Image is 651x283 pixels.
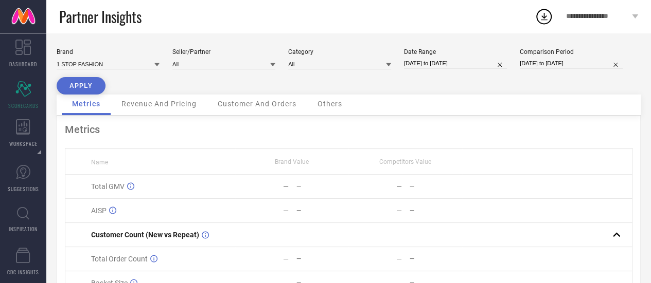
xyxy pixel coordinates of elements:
div: — [410,255,462,262]
div: Date Range [404,48,507,55]
div: Brand [57,48,160,55]
span: Name [91,159,108,166]
span: Customer And Orders [218,100,296,108]
span: Metrics [72,100,100,108]
span: Partner Insights [59,6,142,27]
div: — [396,182,402,191]
span: AISP [91,206,107,215]
span: Revenue And Pricing [121,100,197,108]
div: — [296,207,348,214]
div: — [283,255,289,263]
span: WORKSPACE [9,140,38,147]
span: Others [318,100,342,108]
span: SCORECARDS [8,102,39,109]
div: — [410,183,462,190]
div: — [296,183,348,190]
span: Customer Count (New vs Repeat) [91,231,199,239]
div: — [410,207,462,214]
button: APPLY [57,77,105,95]
span: INSPIRATION [9,225,38,233]
span: CDC INSIGHTS [7,268,39,276]
div: — [396,206,402,215]
div: — [396,255,402,263]
span: DASHBOARD [9,60,37,68]
div: Open download list [535,7,553,26]
span: SUGGESTIONS [8,185,39,193]
div: Seller/Partner [172,48,275,55]
div: — [283,182,289,191]
div: — [283,206,289,215]
span: Total Order Count [91,255,148,263]
div: — [296,255,348,262]
span: Competitors Value [379,158,431,165]
div: Metrics [65,123,632,136]
div: Category [288,48,391,55]
div: Comparison Period [520,48,623,55]
input: Select date range [404,58,507,69]
span: Total GMV [91,182,125,191]
span: Brand Value [275,158,309,165]
input: Select comparison period [520,58,623,69]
